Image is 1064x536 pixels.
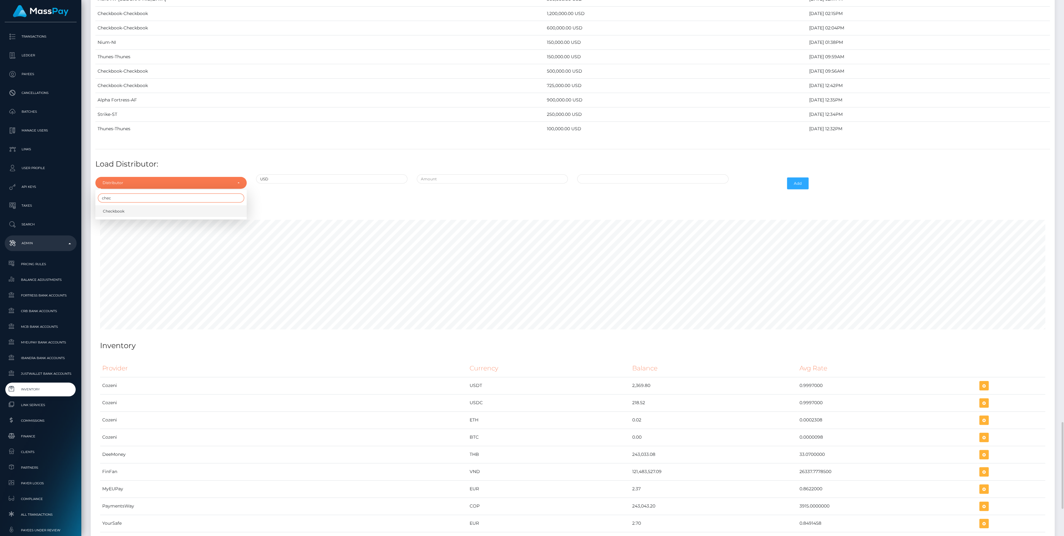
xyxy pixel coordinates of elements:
[95,79,545,93] td: Checkbook-Checkbook
[7,163,74,173] p: User Profile
[630,377,797,394] td: 2,369.80
[630,497,797,515] td: 243,043.20
[7,354,74,362] span: Ibanera Bank Accounts
[100,360,467,377] th: Provider
[7,417,74,424] span: Commissions
[797,446,977,463] td: 33.0700000
[630,446,797,463] td: 243,033.08
[630,394,797,411] td: 218.52
[467,394,630,411] td: USDC
[630,411,797,429] td: 0.02
[5,383,77,396] a: Inventory
[467,411,630,429] td: ETH
[5,336,77,349] a: MyEUPay Bank Accounts
[100,515,467,532] td: YourSafe
[5,235,77,251] a: Admin
[5,179,77,195] a: API Keys
[797,429,977,446] td: 0.0000098
[100,463,467,480] td: FinFan
[95,107,545,122] td: Strike-ST
[95,7,545,21] td: Checkbook-Checkbook
[417,174,568,183] input: Amount
[7,307,74,315] span: CRB Bank Accounts
[5,66,77,82] a: Payees
[5,320,77,333] a: MCB Bank Accounts
[5,492,77,506] a: Compliance
[7,145,74,154] p: Links
[5,104,77,120] a: Batches
[797,360,977,377] th: Avg Rate
[545,50,807,64] td: 150,000.00 USD
[95,21,545,35] td: Checkbook-Checkbook
[100,411,467,429] td: Cozeni
[7,386,74,393] span: Inventory
[797,480,977,497] td: 0.8622000
[7,448,74,456] span: Clients
[7,70,74,79] p: Payees
[5,48,77,63] a: Ledger
[7,323,74,330] span: MCB Bank Accounts
[797,411,977,429] td: 0.0002308
[630,463,797,480] td: 121,483,527.09
[7,511,74,518] span: All Transactions
[7,495,74,502] span: Compliance
[100,394,467,411] td: Cozeni
[98,193,244,203] input: Search
[467,463,630,480] td: VND
[100,200,1045,211] h4: Monthly volume
[5,123,77,138] a: Manage Users
[5,461,77,474] a: Partners
[797,394,977,411] td: 0.9997000
[7,126,74,135] p: Manage Users
[467,360,630,377] th: Currency
[630,429,797,446] td: 0.00
[545,122,807,136] td: 100,000.00 USD
[807,21,1050,35] td: [DATE] 02:04PM
[545,7,807,21] td: 1,200,000.00 USD
[7,433,74,440] span: Finance
[5,29,77,44] a: Transactions
[95,93,545,107] td: Alpha Fortress-AF
[5,160,77,176] a: User Profile
[7,220,74,229] p: Search
[807,50,1050,64] td: [DATE] 09:59AM
[7,239,74,248] p: Admin
[7,292,74,299] span: Fortress Bank Accounts
[95,64,545,79] td: Checkbook-Checkbook
[467,429,630,446] td: BTC
[807,122,1050,136] td: [DATE] 12:32PM
[100,446,467,463] td: DeeMoney
[7,88,74,98] p: Cancellations
[545,107,807,122] td: 250,000.00 USD
[797,463,977,480] td: 26337.7778500
[630,360,797,377] th: Balance
[545,93,807,107] td: 900,000.00 USD
[5,217,77,232] a: Search
[5,142,77,157] a: Links
[100,377,467,394] td: Cozeni
[545,21,807,35] td: 600,000.00 USD
[95,122,545,136] td: Thunes-Thunes
[13,5,68,17] img: MassPay Logo
[630,480,797,497] td: 2.37
[7,276,74,283] span: Balance Adjustments
[5,477,77,490] a: Payer Logos
[807,79,1050,93] td: [DATE] 12:42PM
[7,260,74,268] span: Pricing Rules
[7,401,74,409] span: Link Services
[467,497,630,515] td: COP
[7,107,74,116] p: Batches
[103,209,124,214] span: Checkbook
[807,93,1050,107] td: [DATE] 12:35PM
[787,178,809,189] button: Add
[256,174,407,183] input: Currency
[5,289,77,302] a: Fortress Bank Accounts
[5,367,77,380] a: JustWallet Bank Accounts
[5,430,77,443] a: Finance
[5,398,77,412] a: Link Services
[467,446,630,463] td: THB
[467,377,630,394] td: USDT
[95,159,1050,170] h4: Load Distributor:
[95,177,247,189] button: Distributor
[7,51,74,60] p: Ledger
